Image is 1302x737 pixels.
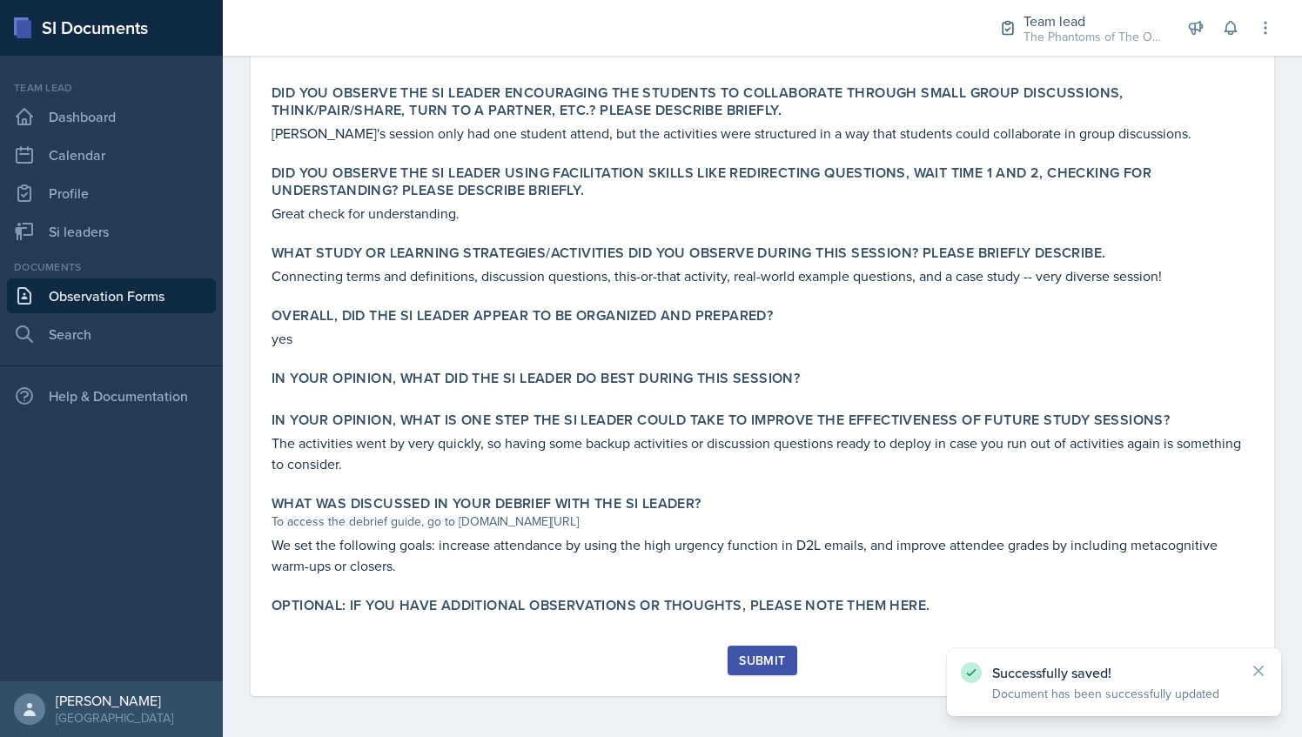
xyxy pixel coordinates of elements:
p: Successfully saved! [992,664,1236,681]
label: What study or learning strategies/activities did you observe during this session? Please briefly ... [272,245,1105,262]
div: [PERSON_NAME] [56,692,173,709]
p: The activities went by very quickly, so having some backup activities or discussion questions rea... [272,432,1253,474]
label: What was discussed in your debrief with the SI Leader? [272,495,701,513]
p: Document has been successfully updated [992,685,1236,702]
div: To access the debrief guide, go to [DOMAIN_NAME][URL] [272,513,1253,531]
p: Connecting terms and definitions, discussion questions, this-or-that activity, real-world example... [272,265,1253,286]
div: Submit [739,653,785,667]
p: yes [272,328,1253,349]
label: Overall, did the SI Leader appear to be organized and prepared? [272,307,773,325]
label: In your opinion, what did the SI Leader do BEST during this session? [272,370,800,387]
div: Help & Documentation [7,379,216,413]
div: Team lead [7,80,216,96]
label: Optional: If you have additional observations or thoughts, please note them here. [272,597,930,614]
label: Did you observe the SI Leader encouraging the students to collaborate through small group discuss... [272,84,1253,119]
label: In your opinion, what is ONE step the SI Leader could take to improve the effectiveness of future... [272,412,1170,429]
p: Great check for understanding. [272,203,1253,224]
div: The Phantoms of The Opera / Fall 2025 [1023,28,1163,46]
a: Search [7,317,216,352]
a: Observation Forms [7,278,216,313]
p: We set the following goals: increase attendance by using the high urgency function in D2L emails,... [272,534,1253,576]
p: [PERSON_NAME]'s session only had one student attend, but the activities were structured in a way ... [272,123,1253,144]
a: Si leaders [7,214,216,249]
button: Submit [728,646,796,675]
a: Calendar [7,137,216,172]
div: [GEOGRAPHIC_DATA] [56,709,173,727]
label: Did you observe the SI Leader using facilitation skills like redirecting questions, wait time 1 a... [272,164,1253,199]
a: Dashboard [7,99,216,134]
div: Team lead [1023,10,1163,31]
div: Documents [7,259,216,275]
a: Profile [7,176,216,211]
